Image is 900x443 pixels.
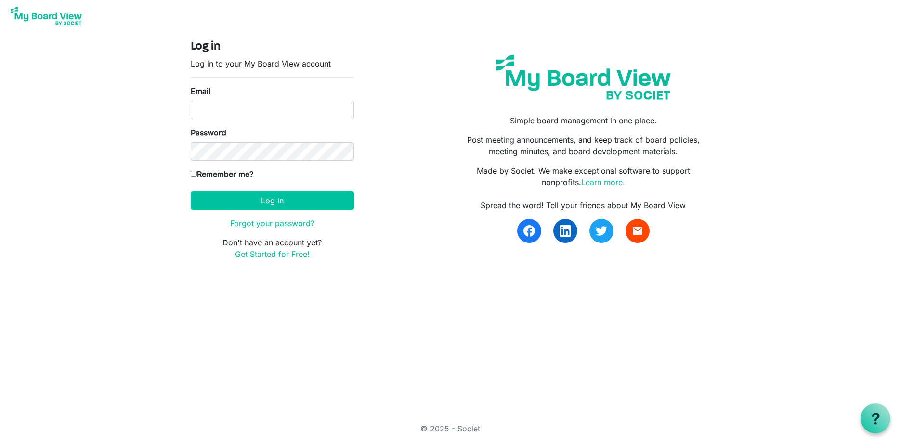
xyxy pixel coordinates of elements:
[523,225,535,237] img: facebook.svg
[489,48,678,107] img: my-board-view-societ.svg
[420,424,480,433] a: © 2025 - Societ
[8,4,85,28] img: My Board View Logo
[235,249,310,259] a: Get Started for Free!
[191,191,354,210] button: Log in
[596,225,607,237] img: twitter.svg
[457,115,709,126] p: Simple board management in one place.
[230,218,314,228] a: Forgot your password?
[457,134,709,157] p: Post meeting announcements, and keep track of board policies, meeting minutes, and board developm...
[191,127,226,138] label: Password
[457,200,709,211] div: Spread the word! Tell your friends about My Board View
[560,225,571,237] img: linkedin.svg
[626,219,650,243] a: email
[191,85,210,97] label: Email
[191,40,354,54] h4: Log in
[191,237,354,260] p: Don't have an account yet?
[191,58,354,69] p: Log in to your My Board View account
[191,171,197,177] input: Remember me?
[581,177,625,187] a: Learn more.
[457,165,709,188] p: Made by Societ. We make exceptional software to support nonprofits.
[191,168,253,180] label: Remember me?
[632,225,643,237] span: email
